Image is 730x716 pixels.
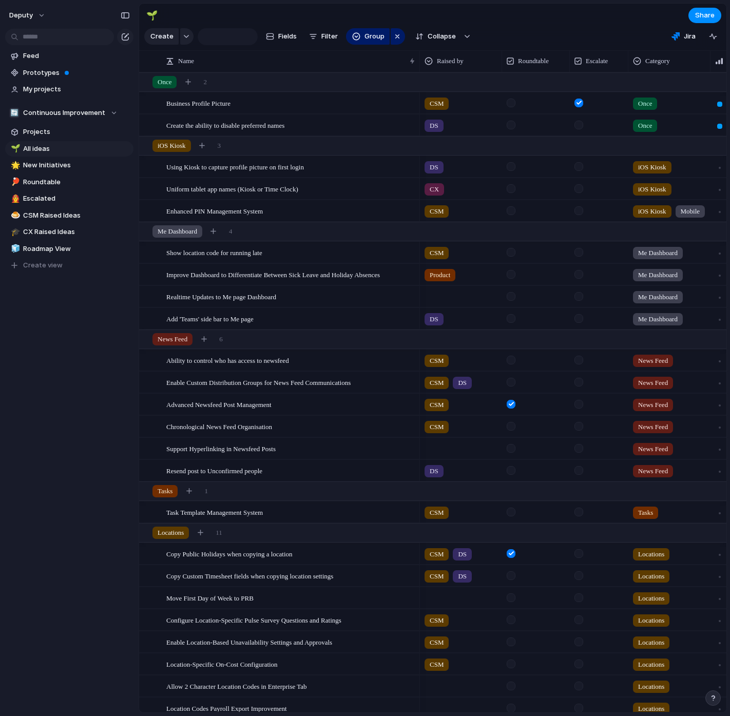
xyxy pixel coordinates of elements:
[5,82,133,97] a: My projects
[166,570,333,582] span: Copy Custom Timesheet fields when copying location settings
[430,508,444,518] span: CSM
[158,141,186,151] span: iOS Kiosk
[638,270,678,280] span: Me Dashboard
[11,143,18,154] div: 🌱
[638,682,664,692] span: Locations
[166,702,287,714] span: Location Codes Payroll Export Improvement
[5,241,133,257] a: 🧊Roadmap View
[430,121,438,131] span: DS
[321,31,338,42] span: Filter
[23,144,130,154] span: All ideas
[11,209,18,221] div: 🍮
[5,65,133,81] a: Prototypes
[23,193,130,204] span: Escalated
[437,56,464,66] span: Raised by
[9,10,33,21] span: deputy
[430,466,438,476] span: DS
[638,444,668,454] span: News Feed
[166,398,272,410] span: Advanced Newsfeed Post Management
[11,243,18,255] div: 🧊
[5,141,133,157] a: 🌱All ideas
[158,528,184,538] span: Locations
[166,376,351,388] span: Enable Custom Distribution Groups for News Feed Communications
[430,270,450,280] span: Product
[430,248,444,258] span: CSM
[23,177,130,187] span: Roundtable
[667,29,700,44] button: Jira
[216,528,222,538] span: 11
[166,291,276,302] span: Realtime Updates to Me page Dashboard
[688,8,721,23] button: Share
[11,193,18,205] div: 👨‍🚒
[178,56,194,66] span: Name
[638,660,664,670] span: Locations
[23,244,130,254] span: Roadmap View
[430,637,444,648] span: CSM
[638,422,668,432] span: News Feed
[158,486,172,496] span: Tasks
[5,258,133,273] button: Create view
[11,226,18,238] div: 🎓
[23,160,130,170] span: New Initiatives
[11,160,18,171] div: 🌟
[219,334,223,344] span: 6
[23,210,130,221] span: CSM Raised Ideas
[638,508,653,518] span: Tasks
[5,158,133,173] a: 🌟New Initiatives
[430,615,444,626] span: CSM
[166,119,284,131] span: Create the ability to disable preferred names
[430,206,444,217] span: CSM
[23,108,105,118] span: Continuous Improvement
[158,334,187,344] span: News Feed
[430,314,438,324] span: DS
[5,191,133,206] a: 👨‍🚒Escalated
[166,161,304,172] span: Using Kiosk to capture profile picture on first login
[166,442,276,454] span: Support Hyperlinking in Newsfeed Posts
[9,144,20,154] button: 🌱
[638,248,678,258] span: Me Dashboard
[638,206,666,217] span: iOS Kiosk
[638,314,678,324] span: Me Dashboard
[204,486,208,496] span: 1
[430,162,438,172] span: DS
[695,10,715,21] span: Share
[9,177,20,187] button: 🏓
[166,183,298,195] span: Uniform tablet app names (Kiosk or Time Clock)
[518,56,549,66] span: Roundtable
[166,548,293,559] span: Copy Public Holidays when copying a location
[9,160,20,170] button: 🌟
[23,260,63,270] span: Create view
[5,175,133,190] a: 🏓Roundtable
[430,660,444,670] span: CSM
[586,56,608,66] span: Escalate
[9,210,20,221] button: 🍮
[5,208,133,223] div: 🍮CSM Raised Ideas
[5,224,133,240] a: 🎓CX Raised Ideas
[305,28,342,45] button: Filter
[638,615,664,626] span: Locations
[458,571,467,582] span: DS
[229,226,233,237] span: 4
[9,193,20,204] button: 👨‍🚒
[203,77,207,87] span: 2
[158,226,197,237] span: Me Dashboard
[146,8,158,22] div: 🌱
[5,48,133,64] a: Feed
[23,51,130,61] span: Feed
[364,31,385,42] span: Group
[23,127,130,137] span: Projects
[166,246,262,258] span: Show location code for running late
[638,400,668,410] span: News Feed
[23,68,130,78] span: Prototypes
[262,28,301,45] button: Fields
[23,227,130,237] span: CX Raised Ideas
[166,680,307,692] span: Allow 2 Character Location Codes in Enterprise Tab
[166,592,254,604] span: Move First Day of Week to PRB
[218,141,221,151] span: 3
[144,28,179,45] button: Create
